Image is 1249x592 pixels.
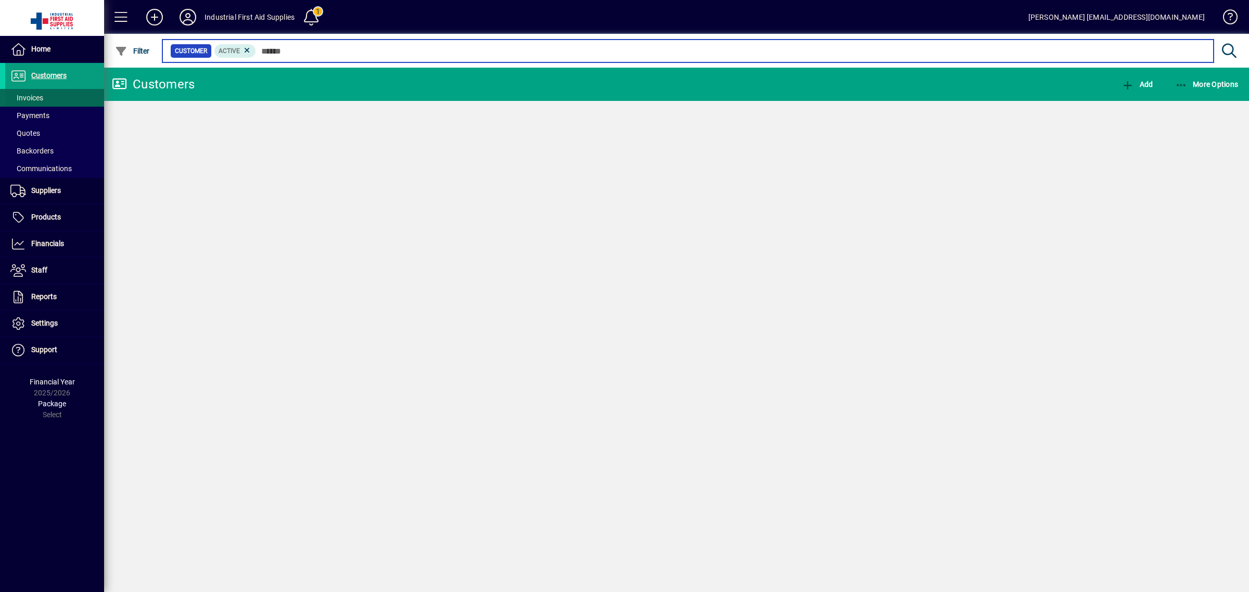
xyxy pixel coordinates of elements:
[5,311,104,337] a: Settings
[31,345,57,354] span: Support
[31,186,61,195] span: Suppliers
[219,47,240,55] span: Active
[30,378,75,386] span: Financial Year
[205,9,295,25] div: Industrial First Aid Supplies
[31,292,57,301] span: Reports
[112,42,152,60] button: Filter
[10,164,72,173] span: Communications
[138,8,171,27] button: Add
[5,337,104,363] a: Support
[1119,75,1155,94] button: Add
[31,266,47,274] span: Staff
[175,46,207,56] span: Customer
[5,284,104,310] a: Reports
[31,213,61,221] span: Products
[10,129,40,137] span: Quotes
[31,319,58,327] span: Settings
[1028,9,1205,25] div: [PERSON_NAME] [EMAIL_ADDRESS][DOMAIN_NAME]
[1172,75,1241,94] button: More Options
[5,231,104,257] a: Financials
[5,107,104,124] a: Payments
[5,36,104,62] a: Home
[214,44,256,58] mat-chip: Activation Status: Active
[1121,80,1153,88] span: Add
[38,400,66,408] span: Package
[10,94,43,102] span: Invoices
[5,124,104,142] a: Quotes
[1215,2,1236,36] a: Knowledge Base
[112,76,195,93] div: Customers
[5,258,104,284] a: Staff
[5,204,104,230] a: Products
[31,239,64,248] span: Financials
[10,147,54,155] span: Backorders
[171,8,205,27] button: Profile
[31,71,67,80] span: Customers
[1175,80,1239,88] span: More Options
[5,178,104,204] a: Suppliers
[5,89,104,107] a: Invoices
[31,45,50,53] span: Home
[10,111,49,120] span: Payments
[115,47,150,55] span: Filter
[5,160,104,177] a: Communications
[5,142,104,160] a: Backorders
